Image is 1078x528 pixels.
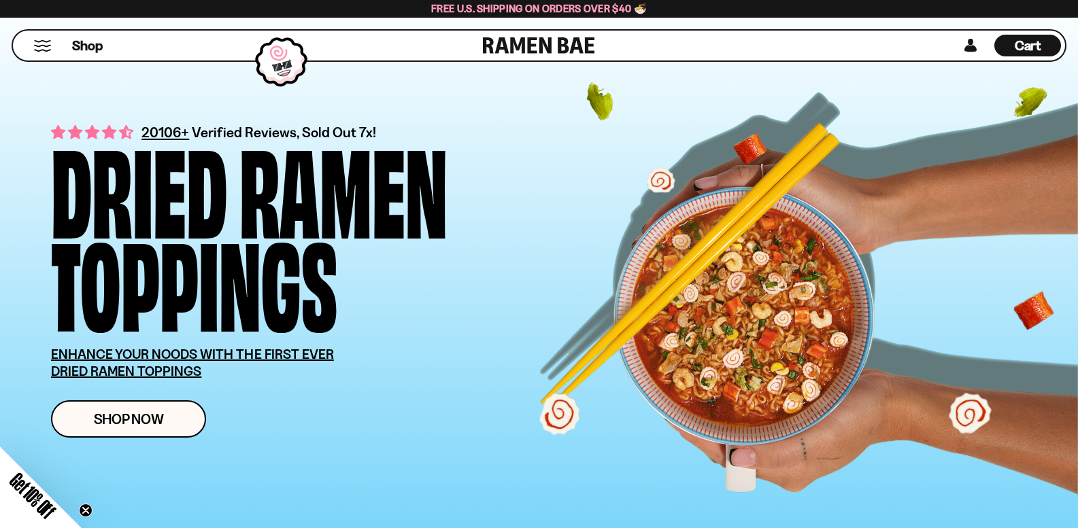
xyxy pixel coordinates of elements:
[6,469,59,522] span: Get 10% Off
[79,504,92,517] button: Close teaser
[51,346,334,379] u: ENHANCE YOUR NOODS WITH THE FIRST EVER DRIED RAMEN TOPPINGS
[94,412,164,426] span: Shop Now
[994,31,1061,60] a: Cart
[51,139,227,232] div: Dried
[51,400,206,438] a: Shop Now
[33,40,52,52] button: Mobile Menu Trigger
[72,35,103,56] a: Shop
[51,232,337,325] div: Toppings
[1015,37,1041,54] span: Cart
[72,37,103,55] span: Shop
[239,139,448,232] div: Ramen
[431,2,647,15] span: Free U.S. Shipping on Orders over $40 🍜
